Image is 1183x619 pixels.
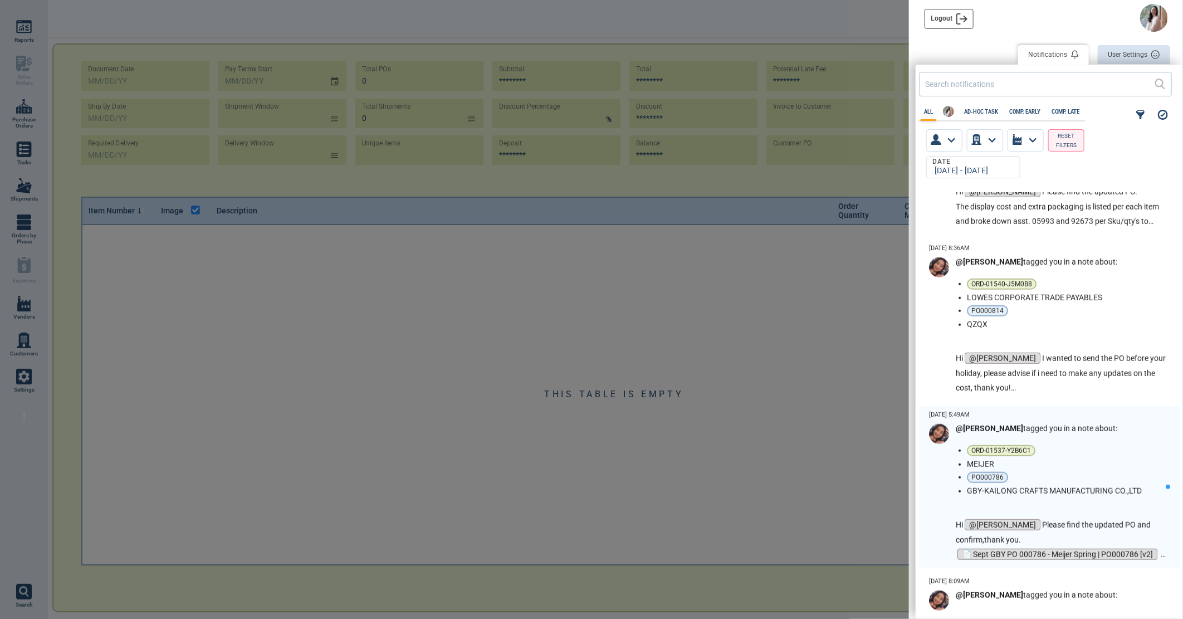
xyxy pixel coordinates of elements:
button: Notifications [1018,45,1089,65]
div: [DATE] - [DATE] [931,167,1011,176]
button: RESET FILTERS [1048,129,1084,152]
label: COMP. EARLY [1006,109,1044,115]
button: User Settings [1098,45,1170,65]
label: All [921,109,936,115]
button: Logout [925,9,974,29]
label: AD-HOC TASK [961,109,1001,115]
div: outlined primary button group [1018,45,1170,67]
div: grid [916,192,1180,611]
img: Avatar [1140,4,1168,32]
span: RESET FILTERS [1053,131,1079,150]
label: COMP. LATE [1048,109,1083,115]
legend: Date [931,158,952,166]
input: Search notifications [925,76,1155,92]
img: Avatar [943,106,954,117]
